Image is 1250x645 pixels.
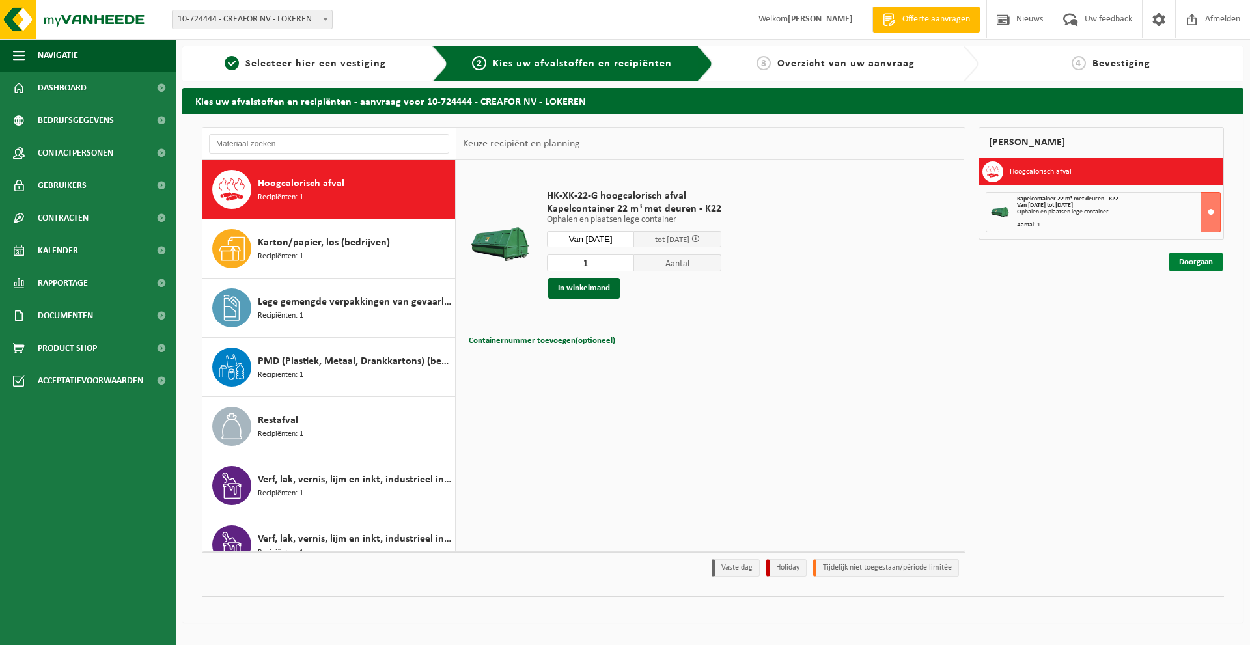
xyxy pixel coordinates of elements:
span: Kapelcontainer 22 m³ met deuren - K22 [547,202,721,215]
span: Recipiënten: 1 [258,369,303,381]
span: Bevestiging [1092,59,1150,69]
span: Acceptatievoorwaarden [38,364,143,397]
span: Bedrijfsgegevens [38,104,114,137]
li: Tijdelijk niet toegestaan/période limitée [813,559,959,577]
span: Overzicht van uw aanvraag [777,59,915,69]
span: tot [DATE] [655,236,689,244]
button: PMD (Plastiek, Metaal, Drankkartons) (bedrijven) Recipiënten: 1 [202,338,456,397]
span: Containernummer toevoegen(optioneel) [469,336,615,345]
div: Aantal: 1 [1017,222,1221,228]
span: Dashboard [38,72,87,104]
strong: [PERSON_NAME] [788,14,853,24]
span: Karton/papier, los (bedrijven) [258,235,390,251]
button: Restafval Recipiënten: 1 [202,397,456,456]
a: Doorgaan [1169,253,1223,271]
div: Keuze recipiënt en planning [456,128,587,160]
span: Kapelcontainer 22 m³ met deuren - K22 [1017,195,1118,202]
span: 1 [225,56,239,70]
span: Recipiënten: 1 [258,487,303,500]
button: Karton/papier, los (bedrijven) Recipiënten: 1 [202,219,456,279]
span: Recipiënten: 1 [258,191,303,204]
strong: Van [DATE] tot [DATE] [1017,202,1073,209]
span: Aantal [634,254,721,271]
button: Verf, lak, vernis, lijm en inkt, industrieel in kleinverpakking Recipiënten: 1 [202,515,456,574]
li: Holiday [766,559,807,577]
span: Verf, lak, vernis, lijm en inkt, industrieel in 200lt-vat [258,472,452,487]
span: Lege gemengde verpakkingen van gevaarlijke stoffen [258,294,452,310]
span: Navigatie [38,39,78,72]
span: Gebruikers [38,169,87,202]
button: Containernummer toevoegen(optioneel) [467,332,617,350]
a: 1Selecteer hier een vestiging [189,56,422,72]
input: Selecteer datum [547,231,634,247]
div: [PERSON_NAME] [979,127,1225,158]
button: Verf, lak, vernis, lijm en inkt, industrieel in 200lt-vat Recipiënten: 1 [202,456,456,515]
span: Recipiënten: 1 [258,547,303,559]
h3: Hoogcalorisch afval [1010,161,1072,182]
span: 4 [1072,56,1086,70]
span: Kies uw afvalstoffen en recipiënten [493,59,672,69]
span: Recipiënten: 1 [258,251,303,263]
span: Selecteer hier een vestiging [245,59,386,69]
h2: Kies uw afvalstoffen en recipiënten - aanvraag voor 10-724444 - CREAFOR NV - LOKEREN [182,88,1243,113]
span: Recipiënten: 1 [258,428,303,441]
span: Recipiënten: 1 [258,310,303,322]
span: Offerte aanvragen [899,13,973,26]
span: Hoogcalorisch afval [258,176,344,191]
li: Vaste dag [712,559,760,577]
span: Product Shop [38,332,97,364]
span: Contracten [38,202,89,234]
span: Verf, lak, vernis, lijm en inkt, industrieel in kleinverpakking [258,531,452,547]
input: Materiaal zoeken [209,134,449,154]
p: Ophalen en plaatsen lege container [547,215,721,225]
span: 3 [757,56,771,70]
span: Contactpersonen [38,137,113,169]
span: HK-XK-22-G hoogcalorisch afval [547,189,721,202]
button: Hoogcalorisch afval Recipiënten: 1 [202,160,456,219]
span: Rapportage [38,267,88,299]
span: Documenten [38,299,93,332]
span: 10-724444 - CREAFOR NV - LOKEREN [172,10,333,29]
span: 2 [472,56,486,70]
span: 10-724444 - CREAFOR NV - LOKEREN [173,10,332,29]
a: Offerte aanvragen [872,7,980,33]
span: Restafval [258,413,298,428]
div: Ophalen en plaatsen lege container [1017,209,1221,215]
button: Lege gemengde verpakkingen van gevaarlijke stoffen Recipiënten: 1 [202,279,456,338]
button: In winkelmand [548,278,620,299]
span: PMD (Plastiek, Metaal, Drankkartons) (bedrijven) [258,353,452,369]
span: Kalender [38,234,78,267]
